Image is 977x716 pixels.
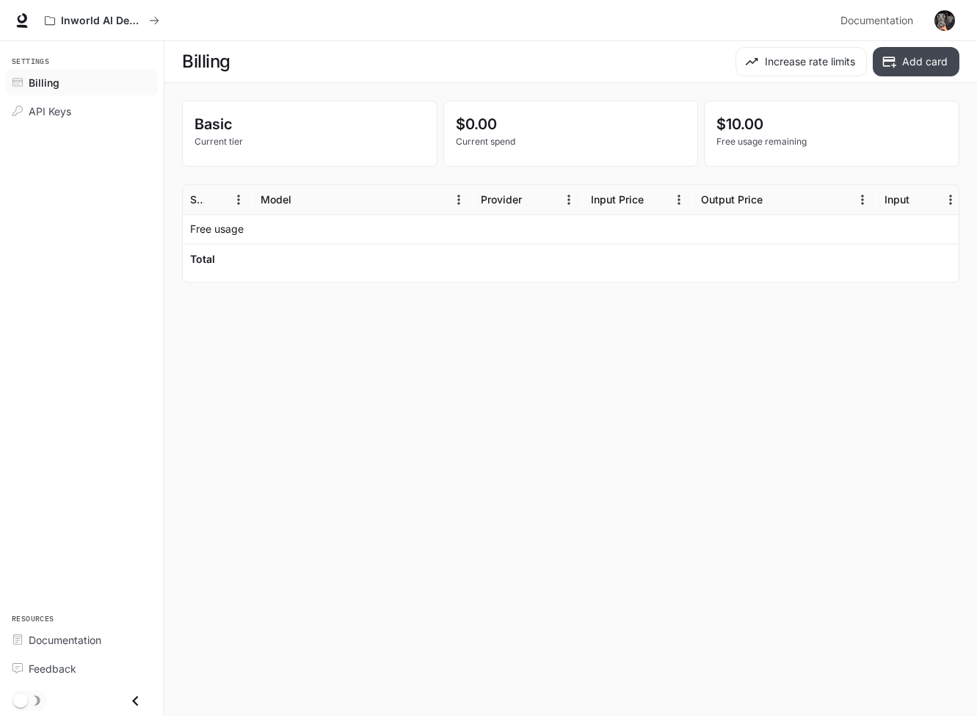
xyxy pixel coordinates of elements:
[119,686,152,716] button: Close drawer
[591,193,644,206] div: Input Price
[38,6,166,35] button: All workspaces
[29,661,76,676] span: Feedback
[6,656,158,681] a: Feedback
[668,189,690,211] button: Menu
[29,75,59,90] span: Billing
[934,10,955,31] img: User avatar
[840,12,913,30] span: Documentation
[190,222,244,236] p: Free usage
[6,627,158,653] a: Documentation
[6,70,158,95] a: Billing
[61,15,143,27] p: Inworld AI Demos
[481,193,522,206] div: Provider
[190,193,204,206] div: Service
[456,135,686,148] p: Current spend
[764,189,786,211] button: Sort
[716,135,947,148] p: Free usage remaining
[885,193,909,206] div: Input
[940,189,962,211] button: Menu
[195,113,425,135] p: Basic
[13,692,28,708] span: Dark mode toggle
[873,47,959,76] button: Add card
[448,189,470,211] button: Menu
[645,189,667,211] button: Sort
[228,189,250,211] button: Menu
[182,47,230,76] h1: Billing
[29,632,101,648] span: Documentation
[293,189,315,211] button: Sort
[736,47,867,76] button: Increase rate limits
[456,113,686,135] p: $0.00
[195,135,425,148] p: Current tier
[911,189,933,211] button: Sort
[851,189,874,211] button: Menu
[558,189,580,211] button: Menu
[6,98,158,124] a: API Keys
[523,189,545,211] button: Sort
[835,6,924,35] a: Documentation
[29,104,71,119] span: API Keys
[701,193,763,206] div: Output Price
[716,113,947,135] p: $10.00
[261,193,291,206] div: Model
[206,189,228,211] button: Sort
[930,6,959,35] button: User avatar
[190,252,215,267] h6: Total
